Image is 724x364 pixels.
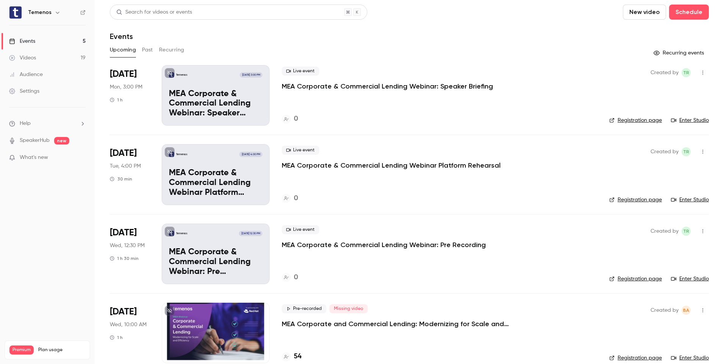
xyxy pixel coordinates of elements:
[282,225,319,234] span: Live event
[294,352,301,362] h4: 54
[282,304,326,313] span: Pre-recorded
[239,152,262,157] span: [DATE] 4:00 PM
[9,6,22,19] img: Temenos
[650,47,709,59] button: Recurring events
[682,227,691,236] span: Terniell Ramlah
[76,154,86,161] iframe: Noticeable Trigger
[282,319,509,328] a: MEA Corporate and Commercial Lending: Modernizing for Scale and Efficiency
[683,306,689,315] span: BA
[9,87,39,95] div: Settings
[110,321,147,328] span: Wed, 10:00 AM
[609,275,662,283] a: Registration page
[609,117,662,124] a: Registration page
[282,67,319,76] span: Live event
[651,68,679,77] span: Created by
[9,71,43,78] div: Audience
[110,32,133,41] h1: Events
[682,147,691,156] span: Terniell Ramlah
[329,304,368,313] span: Missing video
[20,137,50,145] a: SpeakerHub
[169,247,262,277] p: MEA Corporate & Commercial Lending Webinar: Pre Recording
[239,231,262,236] span: [DATE] 12:30 PM
[110,44,136,56] button: Upcoming
[294,114,298,124] h4: 0
[110,83,142,91] span: Mon, 3:00 PM
[38,347,85,353] span: Plan usage
[282,146,319,155] span: Live event
[282,352,301,362] a: 54
[110,224,150,284] div: Aug 20 Wed, 12:30 PM (Africa/Johannesburg)
[142,44,153,56] button: Past
[9,345,34,355] span: Premium
[28,9,51,16] h6: Temenos
[671,117,709,124] a: Enter Studio
[162,65,270,126] a: MEA Corporate & Commercial Lending Webinar: Speaker BriefingTemenos[DATE] 3:00 PMMEA Corporate & ...
[20,120,31,128] span: Help
[651,227,679,236] span: Created by
[110,147,137,159] span: [DATE]
[671,275,709,283] a: Enter Studio
[162,224,270,284] a: MEA Corporate & Commercial Lending Webinar: Pre Recording Temenos[DATE] 12:30 PMMEA Corporate & C...
[240,72,262,78] span: [DATE] 3:00 PM
[282,161,501,170] a: MEA Corporate & Commercial Lending Webinar Platform Rehearsal
[20,154,48,162] span: What's new
[110,306,137,318] span: [DATE]
[683,68,689,77] span: TR
[110,97,123,103] div: 1 h
[110,176,132,182] div: 30 min
[282,82,493,91] a: MEA Corporate & Commercial Lending Webinar: Speaker Briefing
[623,5,666,20] button: New video
[176,232,187,235] p: Temenos
[609,196,662,204] a: Registration page
[682,68,691,77] span: Terniell Ramlah
[9,37,35,45] div: Events
[110,303,150,363] div: Aug 27 Wed, 10:00 AM (Africa/Johannesburg)
[110,144,150,205] div: Aug 19 Tue, 4:00 PM (Africa/Johannesburg)
[159,44,184,56] button: Recurring
[110,162,141,170] span: Tue, 4:00 PM
[169,168,262,198] p: MEA Corporate & Commercial Lending Webinar Platform Rehearsal
[176,73,187,77] p: Temenos
[669,5,709,20] button: Schedule
[110,255,139,261] div: 1 h 30 min
[683,227,689,236] span: TR
[651,147,679,156] span: Created by
[110,68,137,80] span: [DATE]
[110,242,145,249] span: Wed, 12:30 PM
[651,306,679,315] span: Created by
[162,144,270,205] a: MEA Corporate & Commercial Lending Webinar Platform RehearsalTemenos[DATE] 4:00 PMMEA Corporate &...
[609,354,662,362] a: Registration page
[9,54,36,62] div: Videos
[671,196,709,204] a: Enter Studio
[110,65,150,126] div: Aug 18 Mon, 3:00 PM (Africa/Johannesburg)
[282,272,298,283] a: 0
[282,240,486,249] a: MEA Corporate & Commercial Lending Webinar: Pre Recording
[683,147,689,156] span: TR
[294,272,298,283] h4: 0
[671,354,709,362] a: Enter Studio
[110,227,137,239] span: [DATE]
[682,306,691,315] span: Balamurugan Arunachalam
[116,8,192,16] div: Search for videos or events
[282,114,298,124] a: 0
[176,152,187,156] p: Temenos
[294,193,298,204] h4: 0
[9,120,86,128] li: help-dropdown-opener
[169,89,262,118] p: MEA Corporate & Commercial Lending Webinar: Speaker Briefing
[54,137,69,145] span: new
[110,334,123,341] div: 1 h
[282,193,298,204] a: 0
